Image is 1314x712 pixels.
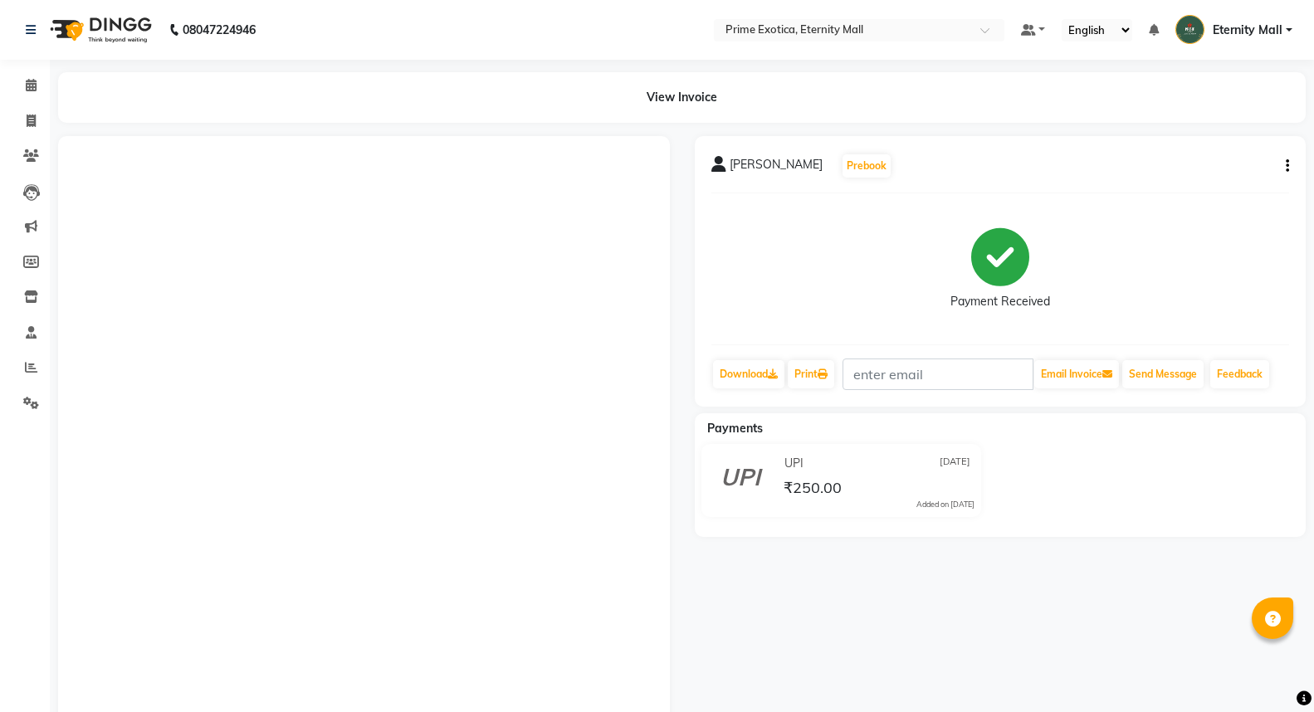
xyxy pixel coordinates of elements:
input: enter email [843,358,1033,390]
button: Prebook [843,154,891,178]
div: Payment Received [950,293,1050,310]
iframe: chat widget [1244,646,1297,695]
b: 08047224946 [183,7,256,53]
a: Feedback [1210,360,1269,388]
div: Added on [DATE] [916,499,975,510]
span: ₹250.00 [784,478,842,501]
div: View Invoice [58,72,1306,123]
span: Eternity Mall [1213,22,1282,39]
span: [DATE] [940,455,970,472]
span: [PERSON_NAME] [730,156,823,179]
span: UPI [784,455,804,472]
button: Send Message [1122,360,1204,388]
img: logo [42,7,156,53]
a: Print [788,360,834,388]
button: Email Invoice [1034,360,1119,388]
a: Download [713,360,784,388]
span: Payments [707,421,763,436]
img: Eternity Mall [1175,15,1204,44]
